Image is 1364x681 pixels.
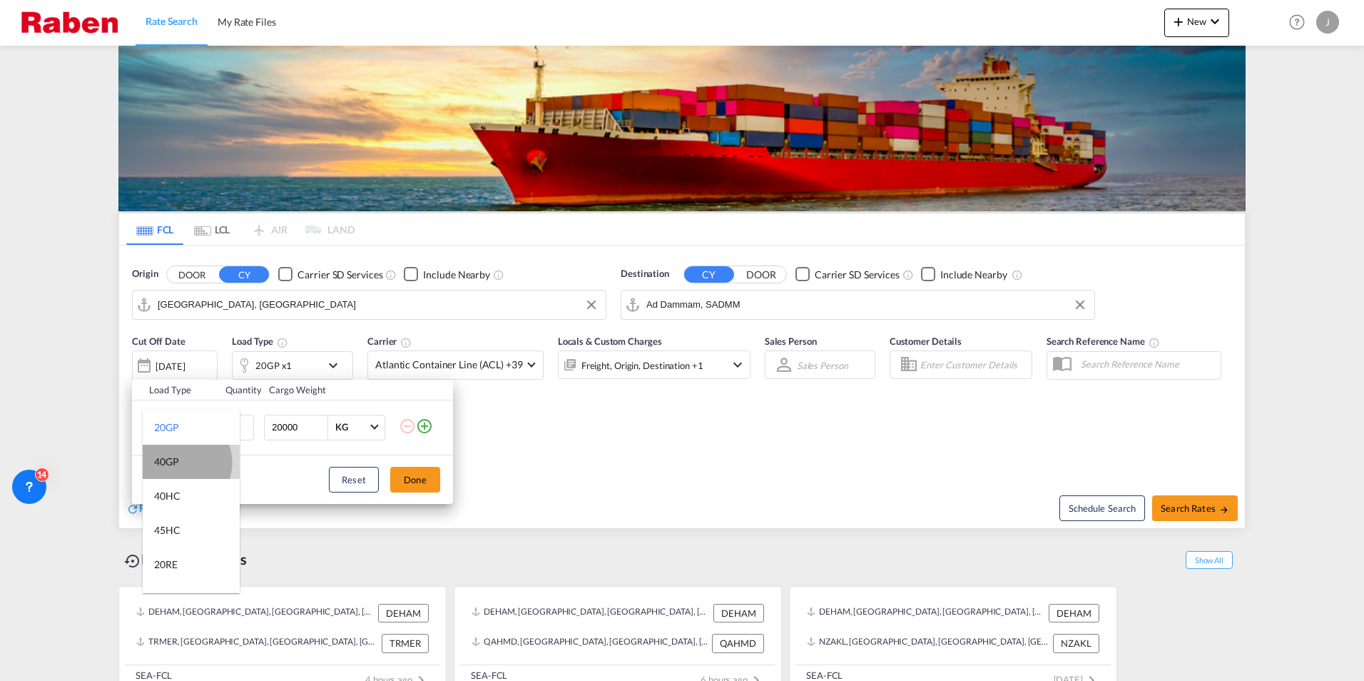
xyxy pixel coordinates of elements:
div: 20RE [154,558,178,572]
div: 45HC [154,523,180,538]
div: 40GP [154,455,179,469]
div: 20GP [154,420,179,435]
div: 40RE [154,592,178,606]
div: 40HC [154,489,180,503]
